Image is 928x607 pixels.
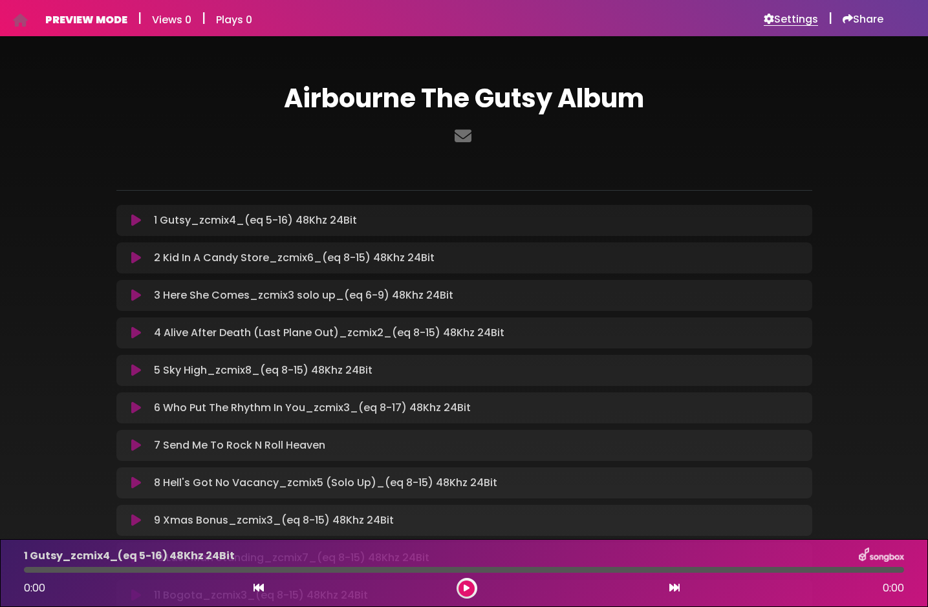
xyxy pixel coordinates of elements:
a: Settings [764,13,818,26]
p: 1 Gutsy_zcmix4_(eq 5-16) 48Khz 24Bit [154,213,357,228]
p: 5 Sky High_zcmix8_(eq 8-15) 48Khz 24Bit [154,363,372,378]
span: 0:00 [24,580,45,595]
h5: | [828,10,832,26]
h6: Views 0 [152,14,191,26]
a: Share [843,13,883,26]
p: 3 Here She Comes_zcmix3 solo up_(eq 6-9) 48Khz 24Bit [154,288,453,303]
span: 0:00 [883,580,904,596]
h6: PREVIEW MODE [45,14,127,26]
p: 4 Alive After Death (Last Plane Out)_zcmix2_(eq 8-15) 48Khz 24Bit [154,325,504,341]
h5: | [202,10,206,26]
p: 6 Who Put The Rhythm In You_zcmix3_(eq 8-17) 48Khz 24Bit [154,400,471,416]
p: 1 Gutsy_zcmix4_(eq 5-16) 48Khz 24Bit [24,548,235,564]
h6: Plays 0 [216,14,252,26]
h5: | [138,10,142,26]
p: 9 Xmas Bonus_zcmix3_(eq 8-15) 48Khz 24Bit [154,513,394,528]
p: 7 Send Me To Rock N Roll Heaven [154,438,325,453]
p: 2 Kid In A Candy Store_zcmix6_(eq 8-15) 48Khz 24Bit [154,250,435,266]
img: songbox-logo-white.png [859,548,904,564]
h1: Airbourne The Gutsy Album [116,83,812,114]
p: 8 Hell's Got No Vacancy_zcmix5 (Solo Up)_(eq 8-15) 48Khz 24Bit [154,475,497,491]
